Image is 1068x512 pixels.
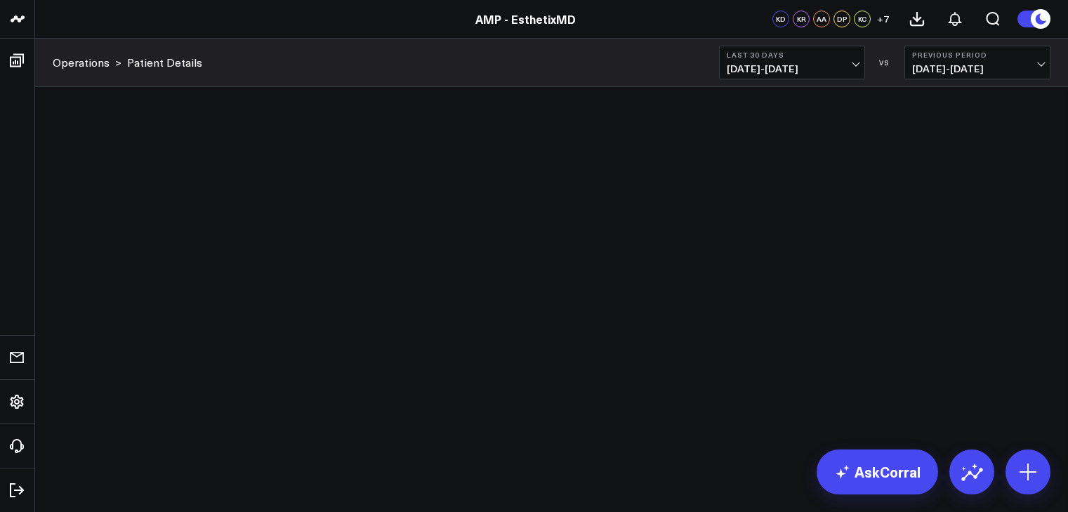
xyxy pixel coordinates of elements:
[833,11,850,27] div: DP
[817,449,938,494] a: AskCorral
[772,11,789,27] div: KD
[912,63,1043,74] span: [DATE] - [DATE]
[904,46,1050,79] button: Previous Period[DATE]-[DATE]
[813,11,830,27] div: AA
[872,58,897,67] div: VS
[874,11,891,27] button: +7
[727,63,857,74] span: [DATE] - [DATE]
[727,51,857,59] b: Last 30 Days
[877,14,889,24] span: + 7
[912,51,1043,59] b: Previous Period
[53,55,110,70] a: Operations
[475,11,576,27] a: AMP - EsthetixMD
[719,46,865,79] button: Last 30 Days[DATE]-[DATE]
[53,55,121,70] div: >
[793,11,810,27] div: KR
[854,11,871,27] div: KC
[127,55,202,70] a: Patient Details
